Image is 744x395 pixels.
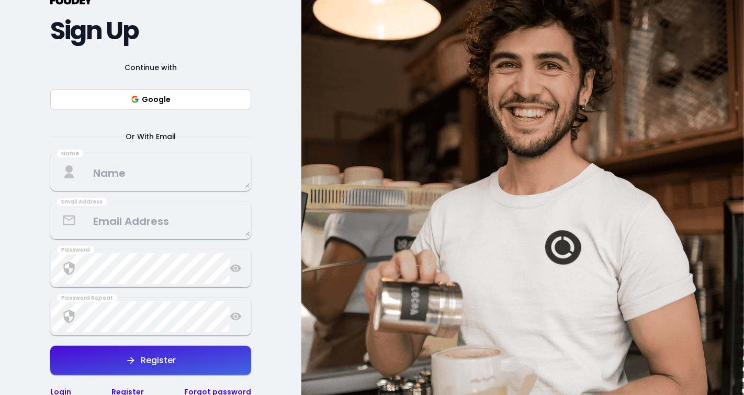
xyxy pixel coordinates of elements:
div: Register [136,356,176,365]
span: Or With Email [113,130,188,143]
span: Continue with [112,61,189,74]
h2: Sign Up [50,21,251,40]
button: Register [50,346,251,375]
div: Name [57,150,83,158]
button: Google [50,89,251,109]
div: Password Repeat [57,294,117,302]
div: Email Address [57,198,107,206]
div: Password [57,246,94,254]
